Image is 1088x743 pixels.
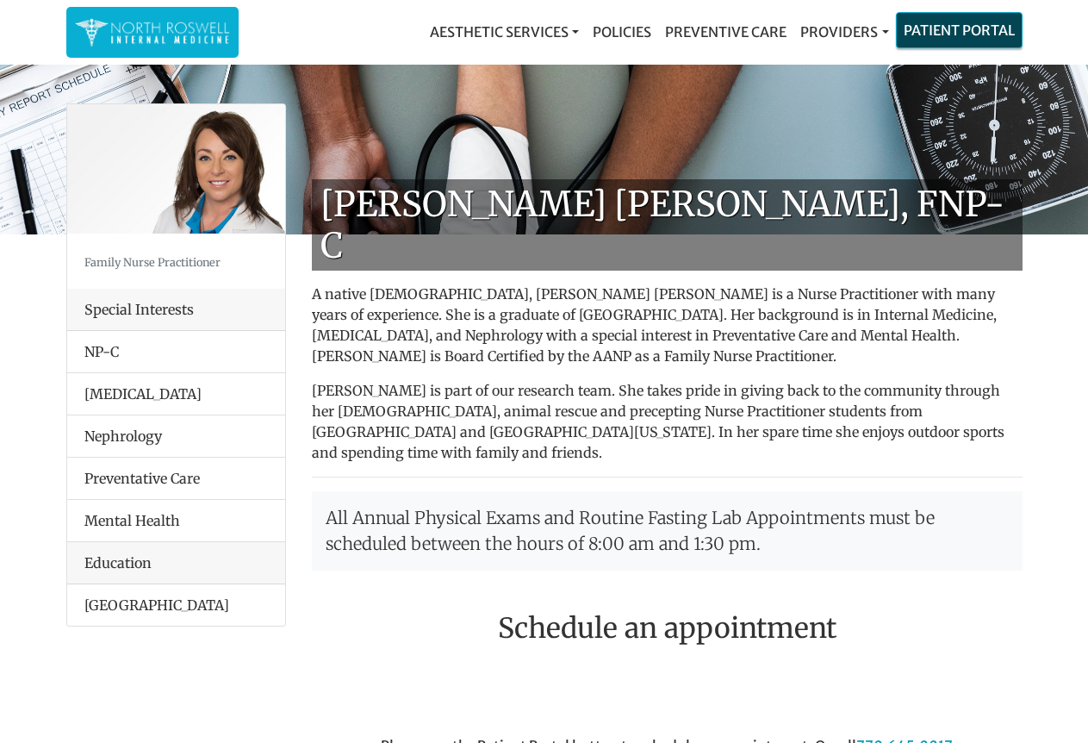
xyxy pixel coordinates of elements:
a: Providers [793,15,895,49]
a: Patient Portal [897,13,1022,47]
div: Special Interests [67,289,285,331]
li: [MEDICAL_DATA] [67,372,285,415]
h1: [PERSON_NAME] [PERSON_NAME], FNP-C [312,179,1023,271]
p: A native [DEMOGRAPHIC_DATA], [PERSON_NAME] [PERSON_NAME] is a Nurse Practitioner with many years ... [312,284,1023,366]
a: Policies [586,15,658,49]
a: Preventive Care [658,15,793,49]
p: All Annual Physical Exams and Routine Fasting Lab Appointments must be scheduled between the hour... [312,491,1023,571]
li: Nephrology [67,415,285,458]
li: NP-C [67,331,285,373]
p: [PERSON_NAME] is part of our research team. She takes pride in giving back to the community throu... [312,380,1023,463]
li: [GEOGRAPHIC_DATA] [67,584,285,626]
li: Mental Health [67,499,285,542]
li: Preventative Care [67,457,285,500]
img: North Roswell Internal Medicine [75,16,230,49]
div: Education [67,542,285,584]
h2: Schedule an appointment [312,612,1023,645]
small: Family Nurse Practitioner [84,255,221,269]
a: Aesthetic Services [423,15,586,49]
img: Keela Weeks Leger, FNP-C [67,104,285,234]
